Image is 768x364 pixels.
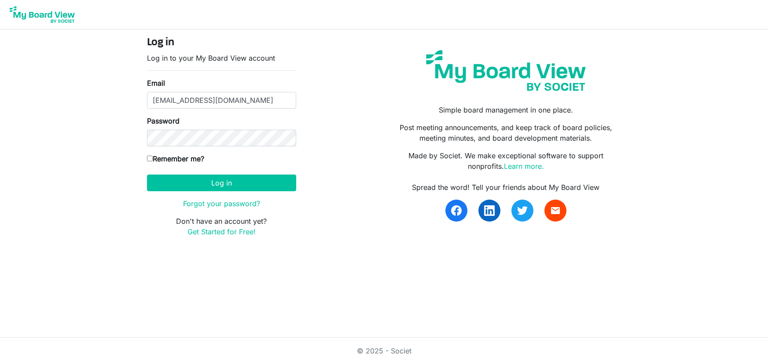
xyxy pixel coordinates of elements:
p: Don't have an account yet? [147,216,296,237]
a: Get Started for Free! [187,227,256,236]
p: Simple board management in one place. [390,105,621,115]
span: email [550,205,561,216]
a: Learn more. [504,162,544,171]
label: Email [147,78,165,88]
img: linkedin.svg [484,205,495,216]
img: my-board-view-societ.svg [419,44,592,98]
p: Made by Societ. We make exceptional software to support nonprofits. [390,150,621,171]
a: © 2025 - Societ [357,346,412,355]
label: Remember me? [147,153,204,164]
input: Remember me? [147,156,153,161]
a: Forgot your password? [183,199,260,208]
img: My Board View Logo [7,4,77,25]
label: Password [147,116,180,126]
div: Spread the word! Tell your friends about My Board View [390,182,621,193]
a: email [544,200,566,222]
p: Log in to your My Board View account [147,53,296,63]
img: twitter.svg [517,205,528,216]
button: Log in [147,175,296,191]
h4: Log in [147,36,296,49]
img: facebook.svg [451,205,462,216]
p: Post meeting announcements, and keep track of board policies, meeting minutes, and board developm... [390,122,621,143]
